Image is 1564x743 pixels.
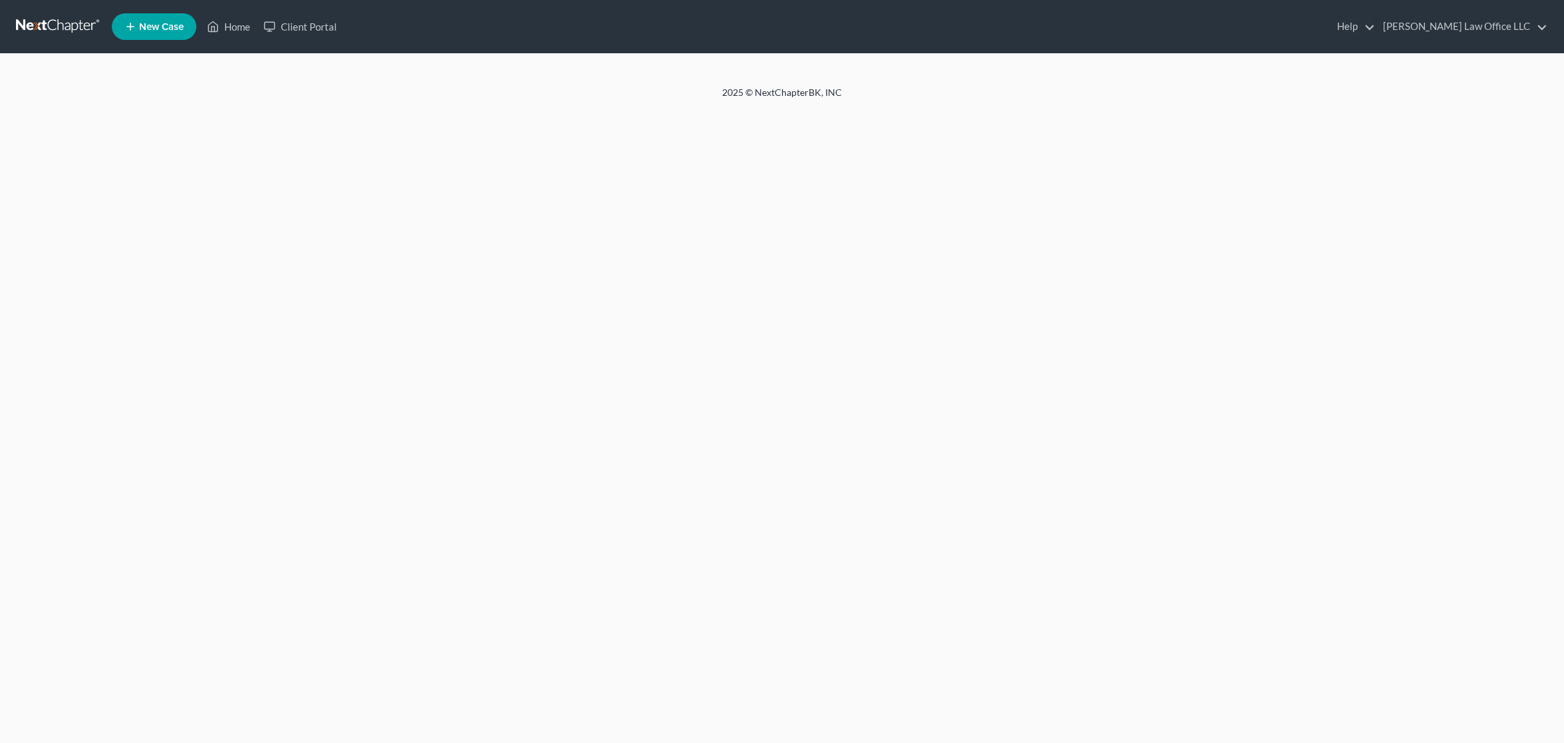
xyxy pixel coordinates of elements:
new-legal-case-button: New Case [112,13,196,40]
a: Client Portal [257,15,343,39]
a: [PERSON_NAME] Law Office LLC [1376,15,1547,39]
a: Home [200,15,257,39]
div: 2025 © NextChapterBK, INC [403,86,1161,110]
a: Help [1330,15,1375,39]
